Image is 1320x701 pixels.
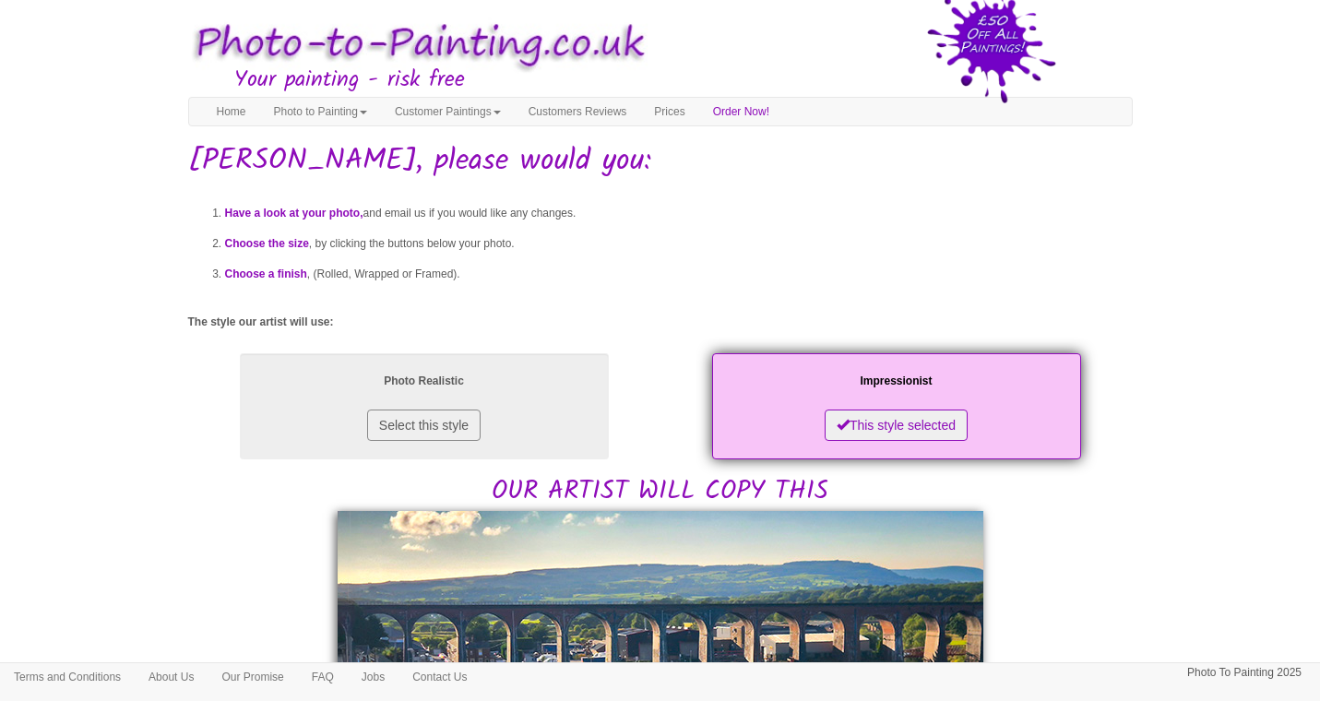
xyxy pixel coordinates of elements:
[225,259,1133,290] li: , (Rolled, Wrapped or Framed).
[825,410,968,441] button: This style selected
[225,229,1133,259] li: , by clicking the buttons below your photo.
[258,372,590,391] p: Photo Realistic
[699,98,783,125] a: Order Now!
[188,315,334,330] label: The style our artist will use:
[234,68,1133,92] h3: Your painting - risk free
[188,349,1133,506] h2: OUR ARTIST WILL COPY THIS
[381,98,515,125] a: Customer Paintings
[208,663,297,691] a: Our Promise
[203,98,260,125] a: Home
[225,198,1133,229] li: and email us if you would like any changes.
[260,98,381,125] a: Photo to Painting
[225,267,307,280] span: Choose a finish
[179,9,651,80] img: Photo to Painting
[515,98,641,125] a: Customers Reviews
[298,663,348,691] a: FAQ
[640,98,698,125] a: Prices
[367,410,481,441] button: Select this style
[188,145,1133,177] h1: [PERSON_NAME], please would you:
[1187,663,1302,683] p: Photo To Painting 2025
[225,207,363,220] span: Have a look at your photo,
[135,663,208,691] a: About Us
[731,372,1063,391] p: Impressionist
[225,237,309,250] span: Choose the size
[348,663,398,691] a: Jobs
[398,663,481,691] a: Contact Us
